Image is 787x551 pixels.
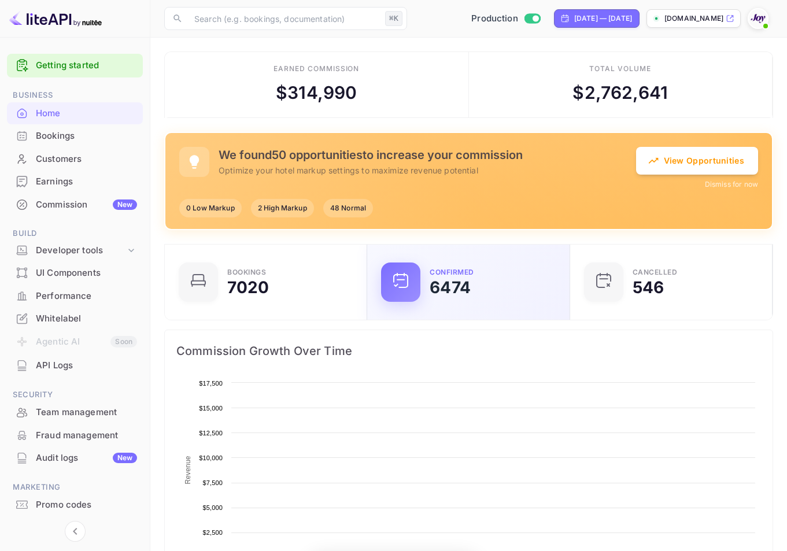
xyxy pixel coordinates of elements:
text: Revenue [184,456,192,484]
div: CANCELLED [633,269,678,276]
div: 546 [633,279,664,295]
div: Promo codes [36,498,137,512]
div: API Logs [7,354,143,377]
div: Confirmed [430,269,474,276]
div: Home [36,107,137,120]
span: 48 Normal [323,203,373,213]
a: CommissionNew [7,194,143,215]
p: Optimize your hotel markup settings to maximize revenue potential [219,164,636,176]
div: Commission [36,198,137,212]
a: Earnings [7,171,143,192]
div: Audit logs [36,452,137,465]
a: Performance [7,285,143,306]
a: Team management [7,401,143,423]
div: API Logs [36,359,137,372]
div: Switch to Sandbox mode [467,12,545,25]
div: Bookings [227,269,266,276]
div: Developer tools [36,244,125,257]
div: Customers [7,148,143,171]
a: Customers [7,148,143,169]
div: Performance [7,285,143,308]
span: Security [7,389,143,401]
div: CommissionNew [7,194,143,216]
div: Customers [36,153,137,166]
text: $7,500 [202,479,223,486]
h5: We found 50 opportunities to increase your commission [219,148,636,162]
div: Fraud management [36,429,137,442]
div: Earnings [7,171,143,193]
span: 2 High Markup [251,203,314,213]
div: Bookings [7,125,143,147]
div: Earned commission [274,64,359,74]
span: Business [7,89,143,102]
div: Whitelabel [7,308,143,330]
a: Home [7,102,143,124]
div: Home [7,102,143,125]
a: Whitelabel [7,308,143,329]
div: 7020 [227,279,269,295]
text: $5,000 [202,504,223,511]
div: Team management [36,406,137,419]
a: Promo codes [7,494,143,515]
div: UI Components [36,267,137,280]
span: Commission Growth Over Time [176,342,761,360]
a: Bookings [7,125,143,146]
div: Bookings [36,130,137,143]
div: Total volume [589,64,651,74]
a: UI Components [7,262,143,283]
text: $2,500 [202,529,223,536]
span: Build [7,227,143,240]
div: Earnings [36,175,137,188]
div: Developer tools [7,241,143,261]
div: New [113,199,137,210]
div: Promo codes [7,494,143,516]
input: Search (e.g. bookings, documentation) [187,7,380,30]
span: Production [471,12,518,25]
div: Performance [36,290,137,303]
text: $15,000 [199,405,223,412]
div: $ 314,990 [276,80,357,106]
a: Audit logsNew [7,447,143,468]
div: Getting started [7,54,143,77]
text: $10,000 [199,454,223,461]
a: Fraud management [7,424,143,446]
a: Getting started [36,59,137,72]
div: Whitelabel [36,312,137,326]
div: Team management [7,401,143,424]
div: $ 2,762,641 [572,80,668,106]
button: View Opportunities [636,147,758,175]
div: 6474 [430,279,471,295]
img: With Joy [749,9,767,28]
div: UI Components [7,262,143,284]
button: Dismiss for now [705,179,758,190]
text: $12,500 [199,430,223,437]
span: Marketing [7,481,143,494]
button: Collapse navigation [65,521,86,542]
span: 0 Low Markup [179,203,242,213]
img: LiteAPI logo [9,9,102,28]
div: New [113,453,137,463]
text: $17,500 [199,380,223,387]
div: Audit logsNew [7,447,143,469]
div: Fraud management [7,424,143,447]
p: [DOMAIN_NAME] [664,13,723,24]
div: ⌘K [385,11,402,26]
div: [DATE] — [DATE] [574,13,632,24]
a: API Logs [7,354,143,376]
